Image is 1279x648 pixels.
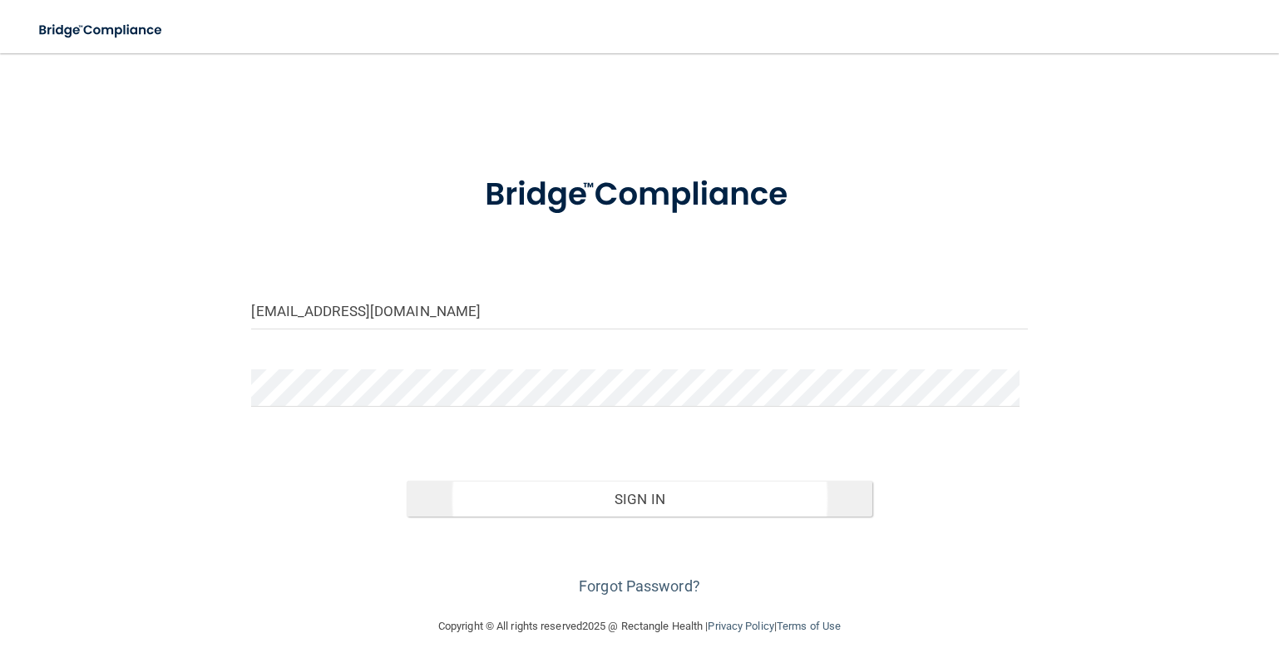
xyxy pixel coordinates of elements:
[777,620,841,632] a: Terms of Use
[407,481,872,517] button: Sign In
[452,153,827,237] img: bridge_compliance_login_screen.278c3ca4.svg
[579,577,700,595] a: Forgot Password?
[708,620,773,632] a: Privacy Policy
[25,13,178,47] img: bridge_compliance_login_screen.278c3ca4.svg
[251,292,1027,329] input: Email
